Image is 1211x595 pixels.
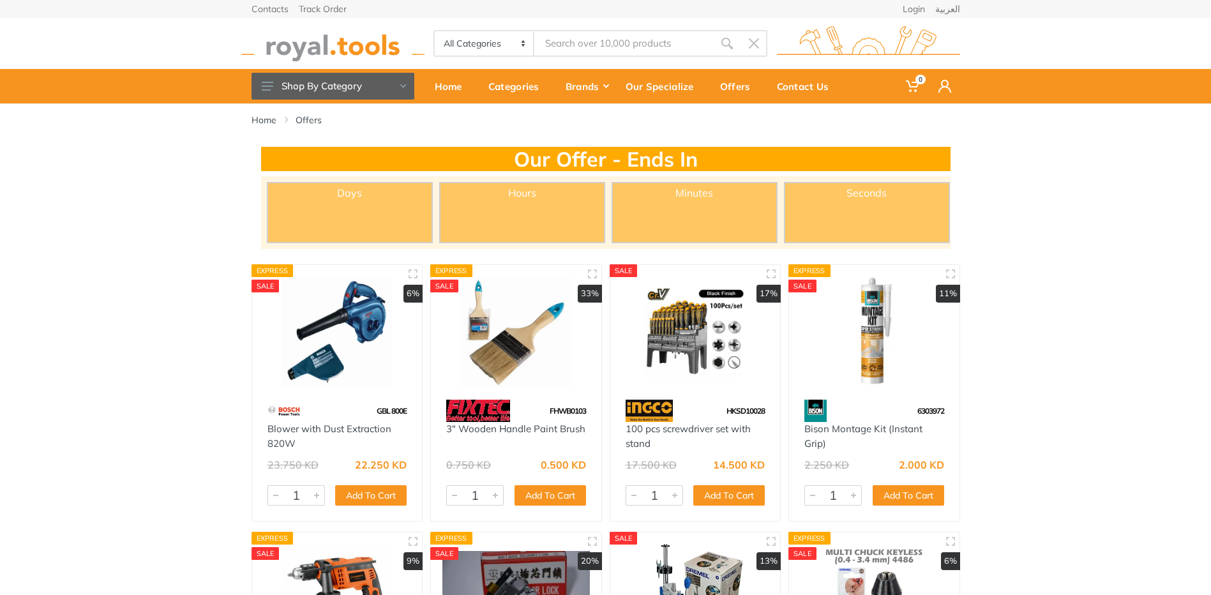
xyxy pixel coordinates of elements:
[768,69,846,103] a: Contact Us
[252,264,294,277] div: Express
[903,4,925,13] a: Login
[726,406,765,416] span: HKSD10028
[446,460,491,470] div: 0.750 KD
[713,460,765,470] div: 14.500 KD
[267,182,433,243] p: Days
[241,26,425,61] img: royal.tools Logo
[804,423,922,449] a: Bison Montage Kit (Instant Grip)
[788,532,831,545] div: Express
[446,400,510,422] img: 115.webp
[936,285,960,303] div: 11%
[446,423,585,435] a: 3" Wooden Handle Paint Brush
[271,147,941,171] h2: Our Offer - Ends In
[788,280,816,292] div: SALE
[756,285,781,303] div: 17%
[610,532,638,545] div: SALE
[801,276,948,387] img: Royal Tools - Bison Montage Kit (Instant Grip)
[252,4,289,13] a: Contacts
[899,460,944,470] div: 2.000 KD
[267,460,319,470] div: 23.750 KD
[264,276,411,387] img: Royal Tools - Blower with Dust Extraction 820W
[252,547,280,560] div: SALE
[430,547,458,560] div: SALE
[617,73,711,100] div: Our Specialize
[711,73,768,100] div: Offers
[784,182,950,243] p: Seconds
[610,264,638,277] div: SALE
[578,552,602,570] div: 20%
[935,4,960,13] a: العربية
[788,547,816,560] div: SALE
[430,280,458,292] div: SALE
[693,485,765,506] button: Add To Cart
[442,276,590,387] img: Royal Tools - 3
[578,285,602,303] div: 33%
[267,423,391,449] a: Blower with Dust Extraction 820W
[267,400,301,422] img: 55.webp
[426,73,479,100] div: Home
[756,552,781,570] div: 13%
[403,285,423,303] div: 6%
[252,280,280,292] div: SALE
[804,460,849,470] div: 2.250 KD
[873,485,944,506] button: Add To Cart
[917,406,944,416] span: 6303972
[426,69,479,103] a: Home
[550,406,586,416] span: FHWB0103
[252,114,960,126] nav: breadcrumb
[626,423,751,449] a: 100 pcs screwdriver set with stand
[768,73,846,100] div: Contact Us
[626,400,673,422] img: 91.webp
[299,4,347,13] a: Track Order
[617,69,711,103] a: Our Specialize
[777,26,960,61] img: royal.tools Logo
[626,460,677,470] div: 17.500 KD
[355,460,407,470] div: 22.250 KD
[541,460,586,470] div: 0.500 KD
[557,73,617,100] div: Brands
[612,182,778,243] p: Minutes
[479,69,557,103] a: Categories
[515,485,586,506] button: Add To Cart
[439,182,605,243] p: Hours
[403,552,423,570] div: 9%
[430,532,472,545] div: Express
[711,69,768,103] a: Offers
[897,69,929,103] a: 0
[622,276,769,387] img: Royal Tools - 100 pcs screwdriver set with stand
[435,31,535,56] select: Category
[252,532,294,545] div: Express
[941,552,960,570] div: 6%
[788,264,831,277] div: Express
[915,75,926,84] span: 0
[335,485,407,506] button: Add To Cart
[296,114,322,126] a: Offers
[804,400,827,422] img: 27.webp
[377,406,407,416] span: GBL 800E
[252,114,276,126] a: Home
[479,73,557,100] div: Categories
[430,264,472,277] div: Express
[534,30,713,57] input: Site search
[252,73,414,100] button: Shop By Category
